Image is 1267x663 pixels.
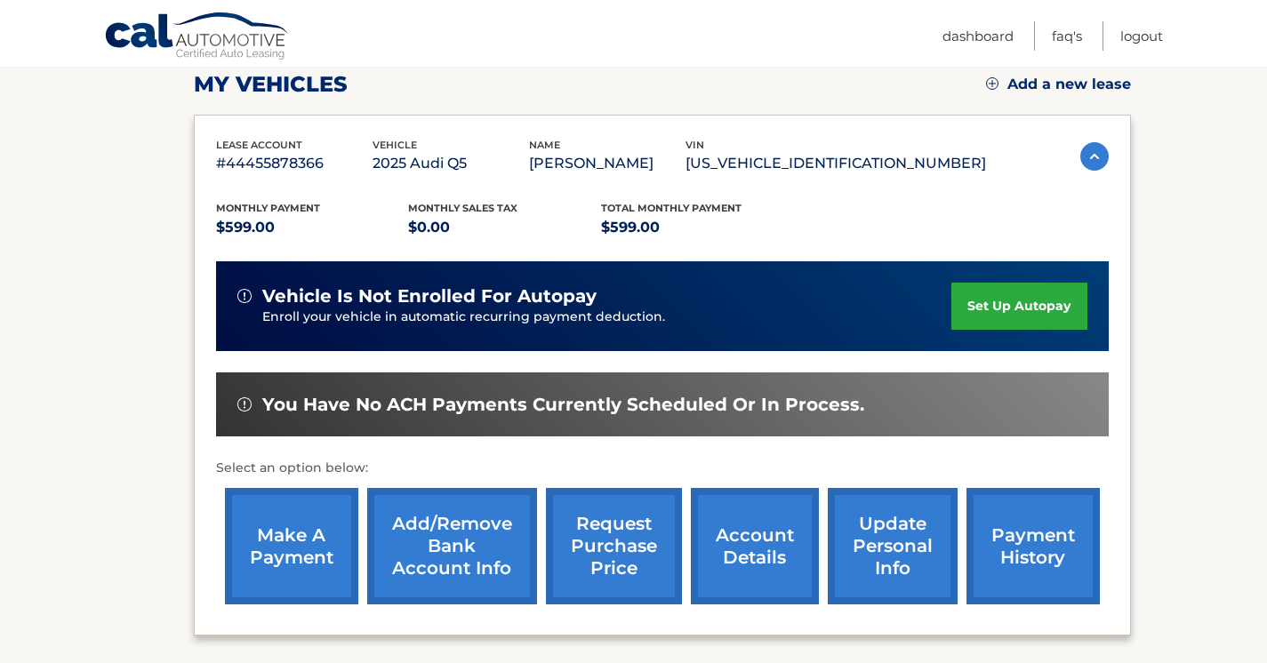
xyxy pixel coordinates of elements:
a: FAQ's [1052,21,1082,51]
p: [US_VEHICLE_IDENTIFICATION_NUMBER] [686,151,986,176]
p: 2025 Audi Q5 [373,151,529,176]
span: Total Monthly Payment [601,202,742,214]
img: alert-white.svg [237,289,252,303]
a: request purchase price [546,488,682,604]
img: add.svg [986,77,998,90]
a: Dashboard [942,21,1014,51]
a: update personal info [828,488,958,604]
p: Select an option below: [216,458,1109,479]
span: lease account [216,139,302,151]
span: vehicle [373,139,417,151]
a: payment history [966,488,1100,604]
span: Monthly Payment [216,202,320,214]
a: make a payment [225,488,358,604]
h2: my vehicles [194,71,348,98]
span: You have no ACH payments currently scheduled or in process. [262,394,864,416]
a: account details [691,488,819,604]
a: Cal Automotive [104,12,291,63]
span: vehicle is not enrolled for autopay [262,285,597,308]
span: vin [686,139,704,151]
a: set up autopay [951,283,1087,330]
img: accordion-active.svg [1080,142,1109,171]
span: Monthly sales Tax [408,202,517,214]
p: [PERSON_NAME] [529,151,686,176]
img: alert-white.svg [237,397,252,411]
p: #44455878366 [216,151,373,176]
span: name [529,139,560,151]
p: $599.00 [216,215,409,240]
p: $0.00 [408,215,601,240]
a: Logout [1120,21,1163,51]
p: Enroll your vehicle in automatic recurring payment deduction. [262,308,952,327]
a: Add a new lease [986,76,1131,93]
p: $599.00 [601,215,794,240]
a: Add/Remove bank account info [367,488,537,604]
